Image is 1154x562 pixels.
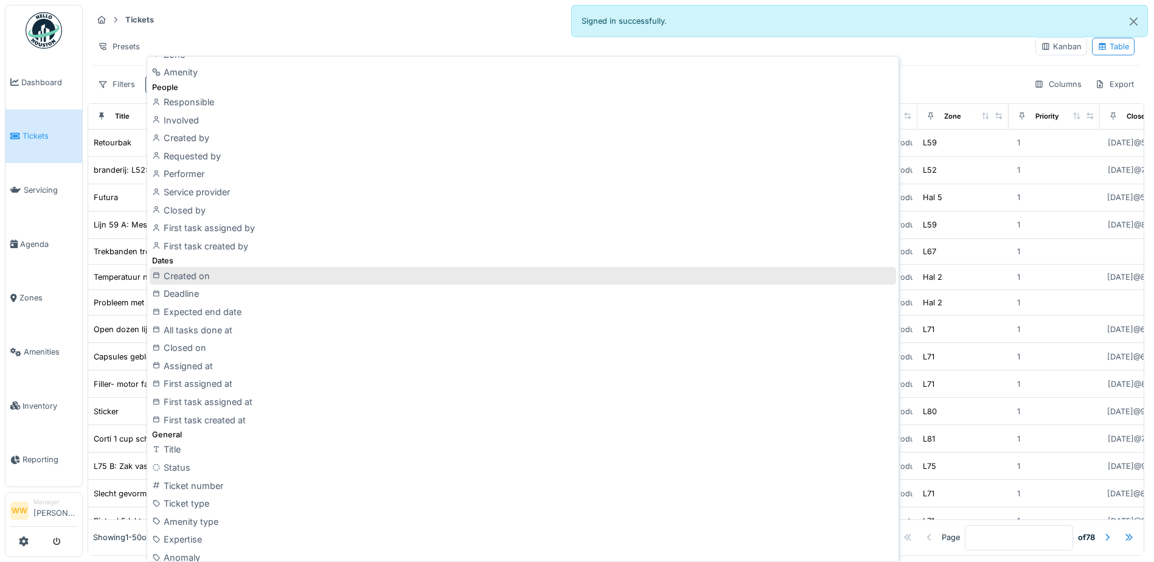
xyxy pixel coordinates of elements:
div: Expertise [150,530,896,549]
div: Deadline [150,285,896,303]
span: Agenda [20,238,77,250]
div: Closed on [150,339,896,357]
div: Priority [1035,111,1059,122]
div: 1 [1017,324,1020,335]
div: L71 [923,324,934,335]
div: 1 [1017,246,1020,257]
div: Showing 1 - 50 of 3881 [93,532,167,543]
div: Filler- motor fault filler 6 [94,378,183,390]
div: Trekbanden trekken niet na ombouw [94,246,229,257]
div: First assigned at [150,375,896,393]
div: Pistool 5 lekt [94,515,141,527]
li: WW [10,502,29,520]
div: Slecht gevormde dozen ima [94,488,196,499]
div: 1 [1017,297,1020,308]
div: Requested by [150,147,896,165]
div: 1 [1017,406,1020,417]
div: 1 [1017,488,1020,499]
div: 1 [1017,164,1020,176]
div: Involved [150,111,896,130]
div: Futura [94,192,118,203]
div: Title [115,111,130,122]
div: L59 [923,137,937,148]
button: Close [1120,5,1147,38]
div: First task assigned by [150,219,896,237]
span: Reporting [23,454,77,465]
span: Tickets [23,130,77,142]
div: Open dozen lijm lekt [94,324,169,335]
div: Corti 1 cup scheef in doosje [94,433,197,445]
div: Ticket type [150,494,896,513]
div: Created on [150,267,896,285]
div: Zone [944,111,961,122]
div: Ticket number [150,477,896,495]
strong: Tickets [120,14,159,26]
div: Closed by [150,201,896,220]
div: Amenity type [150,513,896,531]
div: 1 [1017,192,1020,203]
div: 1 [1017,271,1020,283]
div: Hal 5 [923,192,942,203]
div: Presets [92,38,145,55]
div: 1 [1017,351,1020,363]
div: Manager [33,498,77,507]
div: Performer [150,165,896,183]
div: Expected end date [150,303,896,321]
span: Zones [19,292,77,304]
div: General [150,429,896,440]
div: 1 [1017,433,1020,445]
div: Service provider [150,183,896,201]
span: Dashboard [21,77,77,88]
span: Amenities [24,346,77,358]
div: Status [150,459,896,477]
div: L71 [923,488,934,499]
div: Temperatuur nok [94,271,157,283]
div: Sticker [94,406,119,417]
div: Assigned at [150,357,896,375]
div: Columns [1029,75,1087,93]
div: Responsible [150,93,896,111]
div: Capsules geblokkeerd in de zone ster [94,351,234,363]
div: 1 [1017,219,1020,231]
li: [PERSON_NAME] [33,498,77,524]
div: Filters [92,75,141,93]
div: Amenity [150,63,896,82]
div: 1 [1017,137,1020,148]
div: First task assigned at [150,393,896,411]
div: Retourbak [94,137,131,148]
div: First task created at [150,411,896,429]
div: Signed in successfully. [571,5,1149,37]
div: L59 [923,219,937,231]
div: branderij: L52: Straat 2 [94,164,179,176]
div: Title [150,440,896,459]
div: L75 B: Zak vast aan uitgang, blijven hangen [94,460,255,472]
strong: of 78 [1078,532,1095,543]
div: All tasks done at [150,321,896,339]
div: L81 [923,433,935,445]
div: Kanban [1041,41,1082,52]
div: L52 [923,164,937,176]
div: L80 [923,406,937,417]
div: Hal 2 [923,297,942,308]
div: L71 [923,515,934,527]
div: Dates [150,255,896,266]
div: L67 [923,246,936,257]
img: Badge_color-CXgf-gQk.svg [26,12,62,49]
div: 1 [1017,378,1020,390]
div: First task created by [150,237,896,255]
span: Inventory [23,400,77,412]
div: Created by [150,129,896,147]
div: Page [942,532,960,543]
div: 1 [1017,460,1020,472]
div: 1 [1017,515,1020,527]
span: Servicing [24,184,77,196]
div: Table [1097,41,1129,52]
div: Lijn 59 A: Mes: Pads op de grond [94,219,219,231]
div: Hal 2 [923,271,942,283]
div: Export [1090,75,1139,93]
div: L71 [923,351,934,363]
div: L75 [923,460,936,472]
div: People [150,82,896,93]
div: L71 [923,378,934,390]
div: Probleem met de to herstellen nood [94,297,226,308]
